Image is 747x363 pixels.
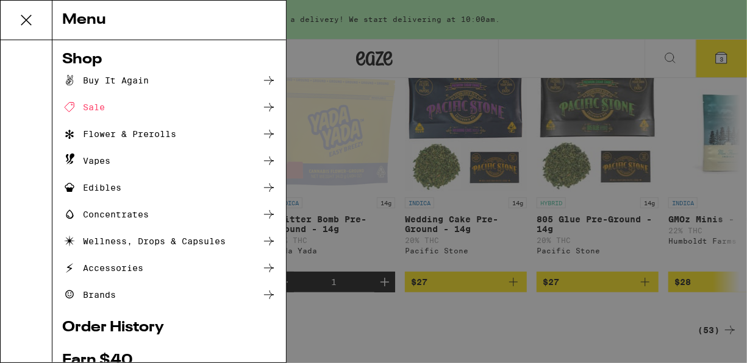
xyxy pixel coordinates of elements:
a: Edibles [62,180,276,195]
div: Sale [62,100,105,115]
div: Buy It Again [62,73,149,88]
a: Buy It Again [62,73,276,88]
div: Edibles [62,180,121,195]
a: Order History [62,320,276,335]
a: Vapes [62,153,276,168]
div: Wellness, Drops & Capsules [62,234,226,248]
a: Wellness, Drops & Capsules [62,234,276,248]
span: Hi. Need any help? [7,9,88,18]
div: Flower & Prerolls [62,127,176,141]
a: Flower & Prerolls [62,127,276,141]
a: Brands [62,287,276,302]
div: Brands [62,287,116,302]
a: Accessories [62,261,276,275]
a: Shop [62,52,276,67]
a: Concentrates [62,207,276,222]
a: Sale [62,100,276,115]
div: Vapes [62,153,110,168]
div: Menu [52,1,286,40]
div: Concentrates [62,207,149,222]
div: Accessories [62,261,143,275]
